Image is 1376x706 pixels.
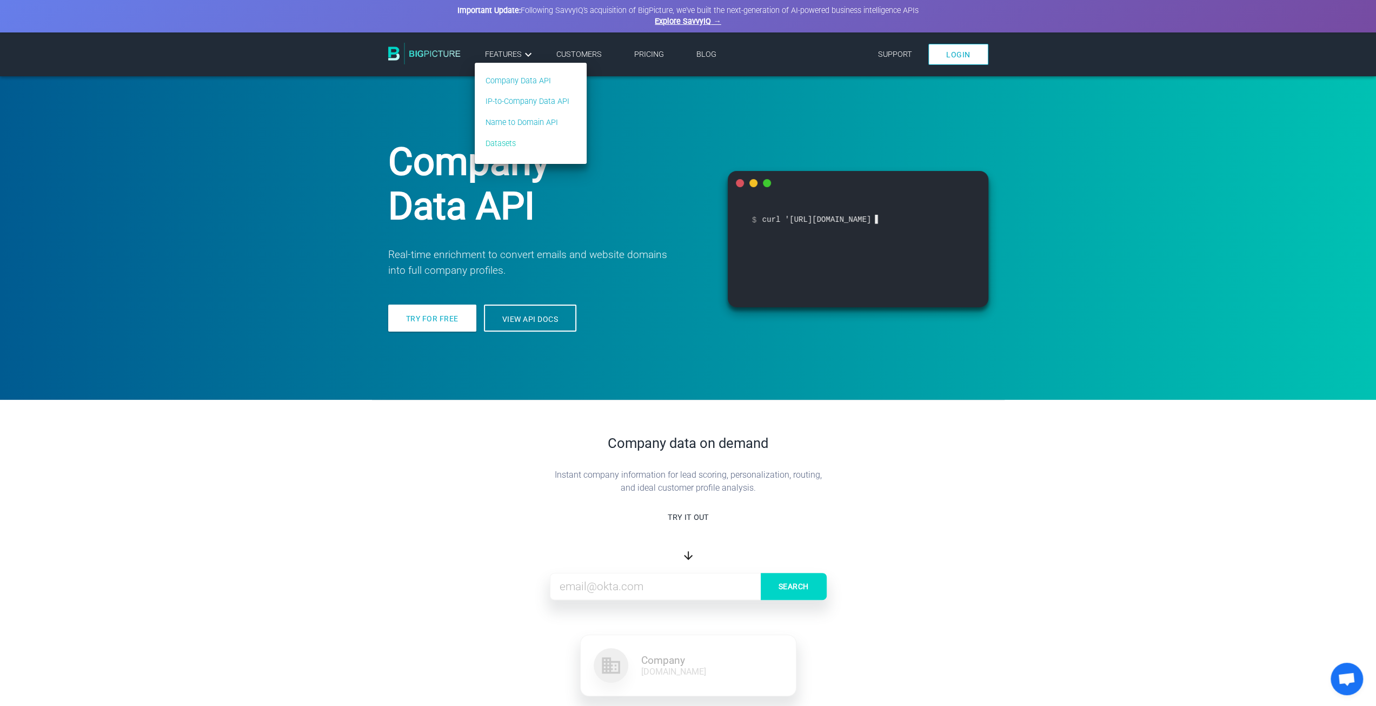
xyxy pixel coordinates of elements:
[486,117,569,129] a: Name to Domain API
[553,469,823,494] p: Instant company information for lead scoring, personalization, routing, and ideal customer profil...
[641,667,706,677] div: [DOMAIN_NAME]
[928,44,988,65] a: Login
[486,96,569,108] a: IP-to-Company Data API
[388,43,461,64] img: BigPicture.io
[388,512,988,524] p: Try it out
[484,305,577,332] a: View API docs
[388,140,701,228] h1: Company Data API
[388,305,476,332] a: Try for free
[485,48,535,61] a: Features
[641,654,706,667] div: Company
[388,247,684,279] p: Real-time enrichment to convert emails and website domains into full company profiles.
[1331,663,1363,695] a: Open chat
[761,573,827,600] button: Search
[486,138,569,150] a: Datasets
[752,212,964,227] span: curl '[URL][DOMAIN_NAME]
[388,435,988,451] h2: Company data on demand
[486,75,569,87] a: Company Data API
[550,573,827,600] input: email@okta.com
